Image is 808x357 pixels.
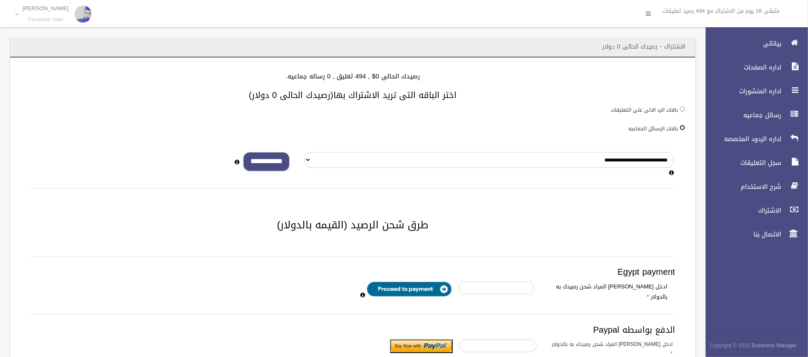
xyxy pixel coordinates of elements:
[699,201,808,220] a: الاشتراك
[699,206,784,215] span: الاشتراك
[23,17,69,23] small: Facebook User
[699,182,784,191] span: شرح الاستخدام
[20,90,685,100] h3: اختر الباقه التى تريد الاشتراك بها(رصيدك الحالى 0 دولار)
[611,105,678,115] label: باقات الرد الالى على التعليقات
[592,38,696,55] header: الاشتراك - رصيدك الحالى 0 دولار
[699,34,808,53] a: بياناتى
[699,39,784,48] span: بياناتى
[699,177,808,196] a: شرح الاستخدام
[699,230,784,239] span: الاتصال بنا
[541,282,674,302] label: ادخل [PERSON_NAME] المراد شحن رصيدك به بالدولار
[699,106,808,124] a: رسائل جماعيه
[699,58,808,77] a: اداره الصفحات
[628,124,678,133] label: باقات الرسائل الجماعيه
[699,87,784,95] span: اداره المنشورات
[699,135,784,143] span: اداره الردود المخصصه
[20,73,685,80] h4: رصيدك الحالى 0$ , 494 تعليق , 0 رساله جماعيه.
[699,63,784,72] span: اداره الصفحات
[23,5,69,12] p: [PERSON_NAME]
[390,340,453,353] input: Submit
[752,341,797,350] strong: Bussiness Manager
[699,82,808,101] a: اداره المنشورات
[699,130,808,148] a: اداره الردود المخصصه
[699,225,808,244] a: الاتصال بنا
[699,111,784,119] span: رسائل جماعيه
[31,267,675,276] h3: Egypt payment
[31,325,675,334] h3: الدفع بواسطه Paypal
[20,219,685,230] h2: طرق شحن الرصيد (القيمه بالدولار)
[699,153,808,172] a: سجل التعليقات
[699,158,784,167] span: سجل التعليقات
[710,341,750,350] span: Copyright © 2015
